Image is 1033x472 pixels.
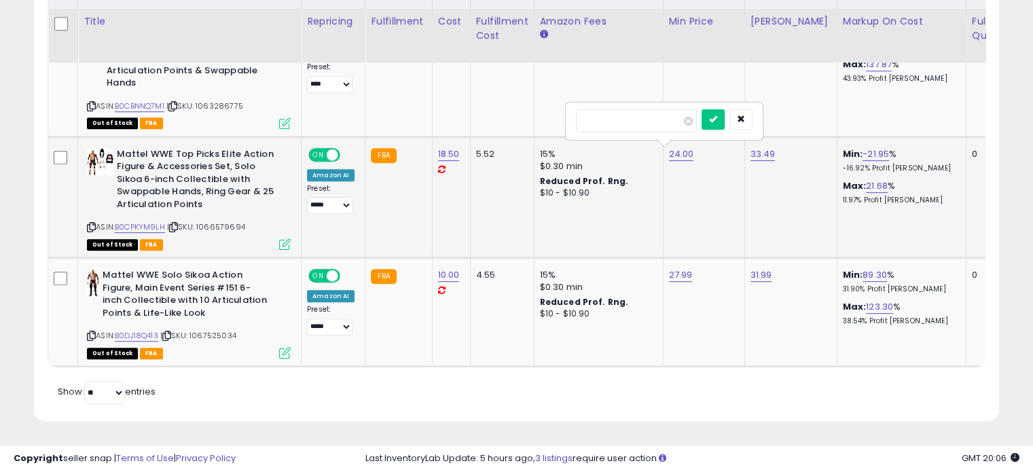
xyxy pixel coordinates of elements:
[540,160,653,173] div: $0.30 min
[307,169,355,181] div: Amazon AI
[338,270,360,282] span: OFF
[843,316,956,326] p: 38.54% Profit [PERSON_NAME]
[84,14,295,29] div: Title
[843,148,956,173] div: %
[962,452,1019,465] span: 2025-08-12 20:06 GMT
[669,147,694,161] a: 24.00
[540,148,653,160] div: 15%
[58,385,156,398] span: Show: entries
[540,269,653,281] div: 15%
[843,58,956,84] div: %
[167,221,245,232] span: | SKU: 1066579694
[117,148,282,215] b: Mattel WWE Top Picks Elite Action Figure & Accessories Set, Solo Sikoa 6-inch Collectible with Sw...
[843,179,867,192] b: Max:
[863,147,889,161] a: -21.95
[307,62,355,93] div: Preset:
[843,74,956,84] p: 43.93% Profit [PERSON_NAME]
[438,147,460,161] a: 18.50
[438,14,465,29] div: Cost
[843,269,956,294] div: %
[87,239,138,251] span: All listings that are currently out of stock and unavailable for purchase on Amazon
[176,452,236,465] a: Privacy Policy
[476,148,524,160] div: 5.52
[307,184,355,215] div: Preset:
[540,29,548,41] small: Amazon Fees.
[307,305,355,335] div: Preset:
[140,239,163,251] span: FBA
[535,452,573,465] a: 3 listings
[115,330,158,342] a: B0DJ18Q413
[166,101,243,111] span: | SKU: 1063286775
[371,14,426,29] div: Fulfillment
[750,14,831,29] div: [PERSON_NAME]
[843,300,867,313] b: Max:
[540,281,653,293] div: $0.30 min
[476,269,524,281] div: 4.55
[140,348,163,359] span: FBA
[540,308,653,320] div: $10 - $10.90
[87,148,113,175] img: 41YJGgYDEWL._SL40_.jpg
[87,117,138,129] span: All listings that are currently out of stock and unavailable for purchase on Amazon
[866,179,888,193] a: 21.68
[476,14,528,43] div: Fulfillment Cost
[866,300,893,314] a: 123.30
[87,269,291,357] div: ASIN:
[540,14,657,29] div: Amazon Fees
[843,285,956,294] p: 31.90% Profit [PERSON_NAME]
[843,268,863,281] b: Min:
[338,149,360,160] span: OFF
[307,290,355,302] div: Amazon AI
[843,301,956,326] div: %
[87,269,99,296] img: 31N1X5Nfl5L._SL40_.jpg
[843,164,956,173] p: -16.92% Profit [PERSON_NAME]
[866,58,892,71] a: 137.87
[307,14,359,29] div: Repricing
[14,452,236,465] div: seller snap | |
[160,330,236,341] span: | SKU: 1067525034
[863,268,887,282] a: 89.30
[972,269,1014,281] div: 0
[115,101,164,112] a: B0CBNNQ7M1
[843,58,867,71] b: Max:
[540,175,629,187] b: Reduced Prof. Rng.
[116,452,174,465] a: Terms of Use
[750,268,772,282] a: 31.99
[750,147,776,161] a: 33.49
[837,9,966,62] th: The percentage added to the cost of goods (COGS) that forms the calculator for Min & Max prices.
[438,268,460,282] a: 10.00
[540,296,629,308] b: Reduced Prof. Rng.
[371,148,396,163] small: FBA
[843,196,956,205] p: 11.97% Profit [PERSON_NAME]
[87,148,291,249] div: ASIN:
[14,452,63,465] strong: Copyright
[87,348,138,359] span: All listings that are currently out of stock and unavailable for purchase on Amazon
[843,14,960,29] div: Markup on Cost
[669,14,739,29] div: Min Price
[669,268,693,282] a: 27.99
[310,270,327,282] span: ON
[365,452,1019,465] div: Last InventoryLab Update: 5 hours ago, require user action.
[103,269,268,323] b: Mattel WWE Solo Sikoa Action Figure, Main Event Series #151 6-inch Collectible with 10 Articulati...
[115,221,165,233] a: B0CPKYM9LH
[972,14,1019,43] div: Fulfillable Quantity
[972,148,1014,160] div: 0
[843,147,863,160] b: Min:
[87,26,291,127] div: ASIN:
[140,117,163,129] span: FBA
[843,180,956,205] div: %
[540,187,653,199] div: $10 - $10.90
[371,269,396,284] small: FBA
[310,149,327,160] span: ON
